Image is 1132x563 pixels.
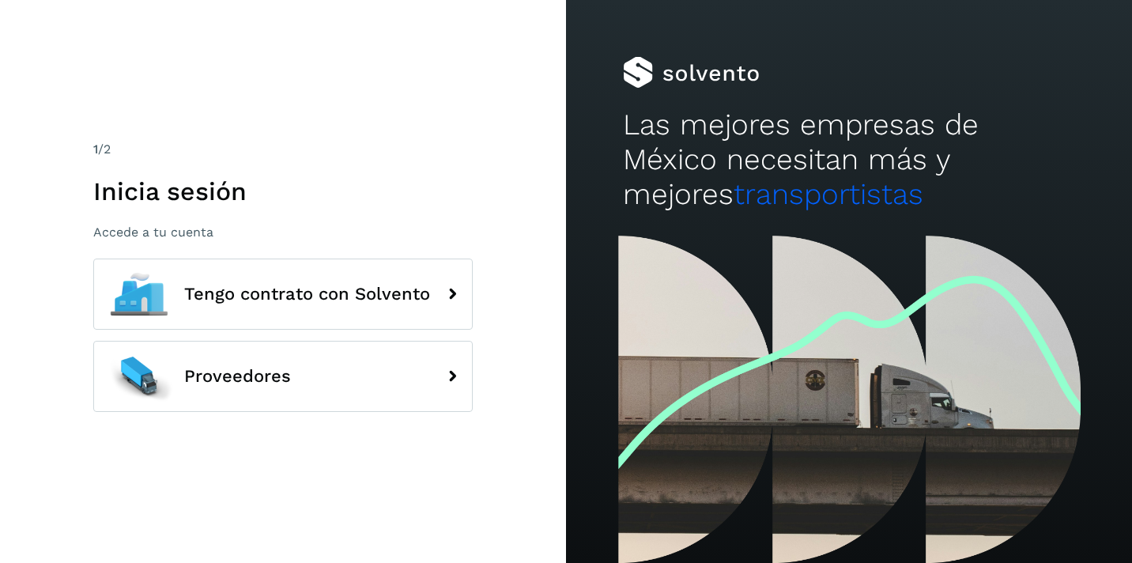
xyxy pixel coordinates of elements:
[184,285,430,304] span: Tengo contrato con Solvento
[184,367,291,386] span: Proveedores
[93,225,473,240] p: Accede a tu cuenta
[93,176,473,206] h1: Inicia sesión
[93,259,473,330] button: Tengo contrato con Solvento
[623,108,1076,213] h2: Las mejores empresas de México necesitan más y mejores
[93,142,98,157] span: 1
[93,140,473,159] div: /2
[734,177,923,211] span: transportistas
[93,341,473,412] button: Proveedores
